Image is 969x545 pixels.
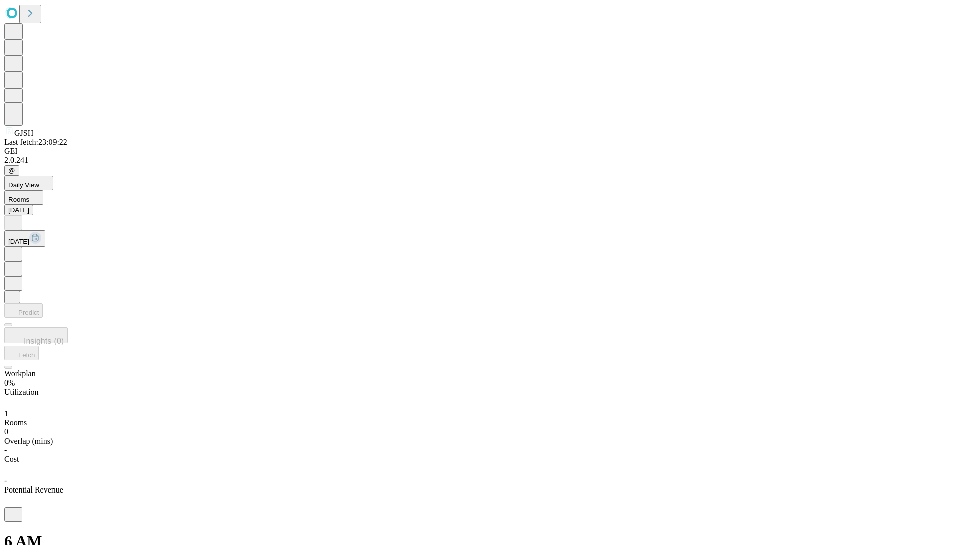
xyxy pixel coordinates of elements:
span: Rooms [8,196,29,203]
div: 2.0.241 [4,156,965,165]
span: Rooms [4,418,27,427]
button: @ [4,165,19,176]
button: Fetch [4,346,39,360]
button: Insights (0) [4,327,68,343]
button: Predict [4,303,43,318]
span: @ [8,167,15,174]
span: Last fetch: 23:09:22 [4,138,67,146]
span: - [4,476,7,485]
span: - [4,446,7,454]
span: Potential Revenue [4,485,63,494]
span: Daily View [8,181,39,189]
button: [DATE] [4,205,33,215]
span: Overlap (mins) [4,437,53,445]
span: 0% [4,378,15,387]
span: 0 [4,427,8,436]
button: Rooms [4,190,43,205]
button: [DATE] [4,230,45,247]
div: GEI [4,147,965,156]
span: [DATE] [8,238,29,245]
span: Cost [4,455,19,463]
span: GJSH [14,129,33,137]
span: Utilization [4,388,38,396]
span: 1 [4,409,8,418]
button: Daily View [4,176,53,190]
span: Workplan [4,369,36,378]
span: Insights (0) [24,337,64,345]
